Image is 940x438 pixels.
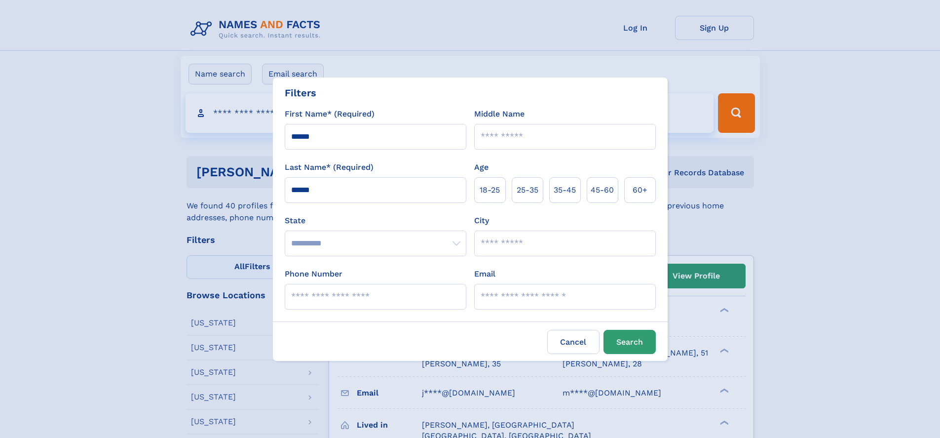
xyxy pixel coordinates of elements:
[603,330,656,354] button: Search
[547,330,600,354] label: Cancel
[591,184,614,196] span: 45‑60
[474,108,525,120] label: Middle Name
[285,268,342,280] label: Phone Number
[474,268,495,280] label: Email
[474,161,489,173] label: Age
[480,184,500,196] span: 18‑25
[285,108,375,120] label: First Name* (Required)
[285,215,466,227] label: State
[285,85,316,100] div: Filters
[554,184,576,196] span: 35‑45
[517,184,538,196] span: 25‑35
[474,215,489,227] label: City
[633,184,647,196] span: 60+
[285,161,374,173] label: Last Name* (Required)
